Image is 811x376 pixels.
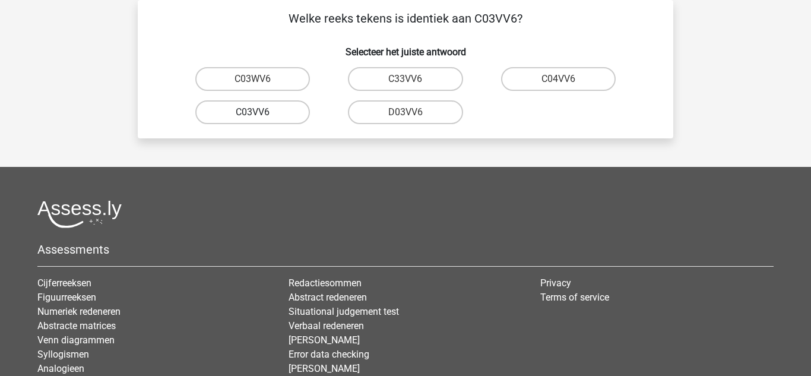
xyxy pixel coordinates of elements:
[37,277,91,289] a: Cijferreeksen
[195,67,310,91] label: C03WV6
[157,10,654,27] p: Welke reeks tekens is identiek aan C03VV6?
[289,277,362,289] a: Redactiesommen
[37,200,122,228] img: Assessly logo
[289,292,367,303] a: Abstract redeneren
[37,306,121,317] a: Numeriek redeneren
[289,363,360,374] a: [PERSON_NAME]
[540,277,571,289] a: Privacy
[157,37,654,58] h6: Selecteer het juiste antwoord
[37,292,96,303] a: Figuurreeksen
[289,306,399,317] a: Situational judgement test
[37,363,84,374] a: Analogieen
[348,67,462,91] label: C33VV6
[289,349,369,360] a: Error data checking
[37,320,116,331] a: Abstracte matrices
[289,320,364,331] a: Verbaal redeneren
[37,334,115,346] a: Venn diagrammen
[289,334,360,346] a: [PERSON_NAME]
[540,292,609,303] a: Terms of service
[501,67,616,91] label: C04VV6
[195,100,310,124] label: C03VV6
[348,100,462,124] label: D03VV6
[37,349,89,360] a: Syllogismen
[37,242,774,257] h5: Assessments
